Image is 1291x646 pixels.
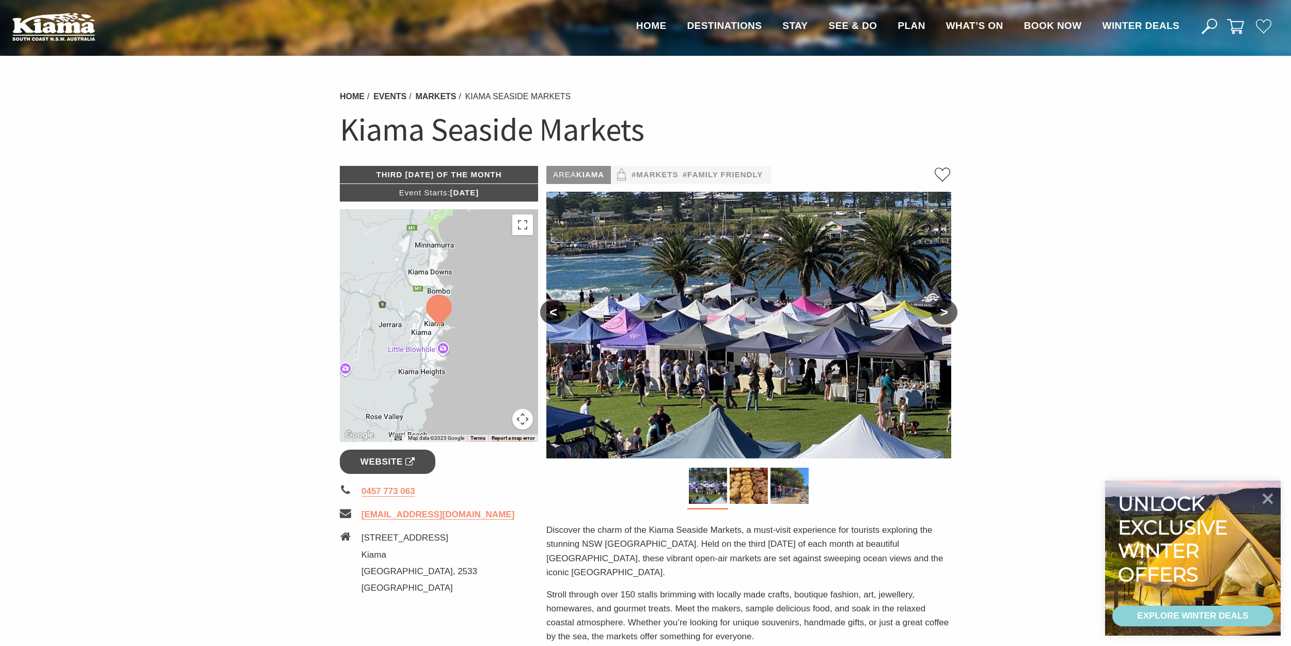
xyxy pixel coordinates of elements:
[361,486,415,497] a: 0457 773 063
[361,581,477,595] li: [GEOGRAPHIC_DATA]
[512,409,533,429] button: Map camera controls
[1024,20,1082,31] span: Book now
[408,435,464,441] span: Map data ©2025 Google
[340,109,951,150] h1: Kiama Seaside Markets
[361,548,477,562] li: Kiama
[546,523,951,579] p: Discover the charm of the Kiama Seaside Markets, a must-visit experience for tourists exploring t...
[898,20,925,31] span: Plan
[636,20,667,31] span: Home
[360,455,415,469] span: Website
[373,92,406,101] a: Events
[546,166,611,184] p: Kiama
[687,20,762,31] span: Destinations
[342,428,376,442] a: Open this area in Google Maps (opens a new window)
[828,20,877,31] span: See & Do
[395,435,402,442] button: Keyboard shortcuts
[540,300,566,325] button: <
[632,168,679,181] a: #Markets
[689,468,727,504] img: Kiama Seaside Market
[492,435,535,441] a: Report a map error
[512,214,533,235] button: Toggle fullscreen view
[12,12,95,41] img: Kiama Logo
[1137,606,1248,626] div: EXPLORE WINTER DEALS
[342,428,376,442] img: Google
[361,510,515,520] a: [EMAIL_ADDRESS][DOMAIN_NAME]
[946,20,1003,31] span: What’s On
[1112,606,1273,626] a: EXPLORE WINTER DEALS
[626,18,1190,35] nav: Main Menu
[931,300,957,325] button: >
[361,564,477,578] li: [GEOGRAPHIC_DATA], 2533
[546,192,951,458] img: Kiama Seaside Market
[361,531,477,545] li: [STREET_ADDRESS]
[1118,492,1232,586] div: Unlock exclusive winter offers
[730,468,768,504] img: Market ptoduce
[683,168,763,181] a: #Family Friendly
[340,92,365,101] a: Home
[782,20,808,31] span: Stay
[1103,20,1179,31] span: Winter Deals
[465,90,571,103] li: Kiama Seaside Markets
[553,170,576,179] span: Area
[470,435,485,441] a: Terms
[340,450,435,474] a: Website
[340,166,538,183] p: Third [DATE] of the Month
[546,588,951,644] p: Stroll through over 150 stalls brimming with locally made crafts, boutique fashion, art, jeweller...
[415,92,456,101] a: Markets
[340,184,538,202] p: [DATE]
[770,468,809,504] img: market photo
[399,188,450,197] span: Event Starts:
